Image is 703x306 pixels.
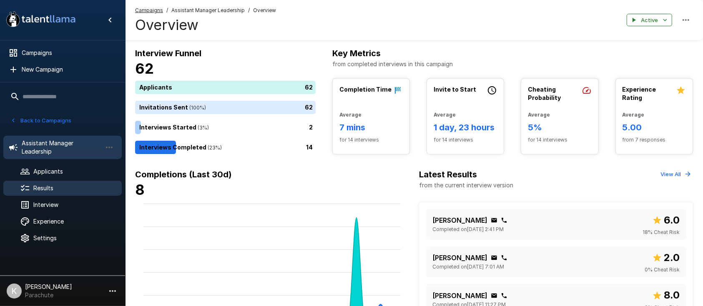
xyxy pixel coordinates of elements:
[135,7,163,13] u: Campaigns
[528,121,591,134] h6: 5%
[135,48,201,58] b: Interview Funnel
[332,60,693,68] p: from completed interviews in this campaign
[171,6,245,15] span: Assistant Manager Leadership
[434,86,476,93] b: Invite to Start
[339,136,403,144] span: for 14 interviews
[434,112,456,118] b: Average
[623,112,645,118] b: Average
[434,136,497,144] span: for 14 interviews
[664,214,680,226] b: 6.0
[528,86,561,101] b: Cheating Probability
[253,6,276,15] span: Overview
[135,181,145,198] b: 8
[623,86,656,101] b: Experience Rating
[305,103,313,112] p: 62
[623,136,686,144] span: from 7 responses
[135,16,276,34] h4: Overview
[501,292,507,299] div: Click to copy
[248,6,250,15] span: /
[491,292,497,299] div: Click to copy
[652,250,680,266] span: Overall score out of 10
[339,121,403,134] h6: 7 mins
[419,181,513,189] p: from the current interview version
[339,86,392,93] b: Completion Time
[332,48,381,58] b: Key Metrics
[528,112,550,118] b: Average
[491,217,497,224] div: Click to copy
[645,266,680,274] span: 0 % Cheat Risk
[432,215,487,225] p: [PERSON_NAME]
[419,169,477,179] b: Latest Results
[309,123,313,132] p: 2
[432,225,504,234] span: Completed on [DATE] 2:41 PM
[432,263,504,271] span: Completed on [DATE] 7:01 AM
[501,217,507,224] div: Click to copy
[528,136,591,144] span: for 14 interviews
[432,253,487,263] p: [PERSON_NAME]
[135,169,232,179] b: Completions (Last 30d)
[135,60,154,77] b: 62
[627,14,672,27] button: Active
[434,121,497,134] h6: 1 day, 23 hours
[491,254,497,261] div: Click to copy
[166,6,168,15] span: /
[664,251,680,264] b: 2.0
[623,121,686,134] h6: 5.00
[339,112,362,118] b: Average
[664,289,680,301] b: 8.0
[658,168,693,181] button: View All
[501,254,507,261] div: Click to copy
[652,287,680,303] span: Overall score out of 10
[305,83,313,92] p: 62
[306,143,313,152] p: 14
[432,291,487,301] p: [PERSON_NAME]
[643,228,680,236] span: 18 % Cheat Risk
[652,212,680,228] span: Overall score out of 10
